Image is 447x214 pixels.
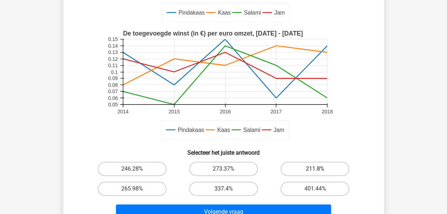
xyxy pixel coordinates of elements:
label: 273.37% [189,162,258,176]
text: 0.06 [108,95,118,101]
text: Pindakaas [178,10,204,16]
h6: Selecteer het juiste antwoord [75,144,373,156]
text: Kaas [217,127,230,133]
label: 246.28% [98,162,166,176]
text: 0.11 [108,63,118,68]
label: 211.8% [281,162,349,176]
text: 0.1 [111,69,118,75]
text: Jam [273,127,284,133]
text: 0.09 [108,75,118,81]
text: Jam [274,10,285,16]
text: 0.08 [108,82,118,88]
text: 2018 [321,109,332,114]
text: Salami [244,10,261,16]
text: 0.14 [108,43,118,49]
text: 0.07 [108,89,118,94]
label: 401.44% [281,182,349,196]
label: 337.4% [189,182,258,196]
text: 2014 [117,109,128,114]
text: De toegevoegde winst (in €) per euro omzet, [DATE] - [DATE] [123,30,303,37]
text: Kaas [218,10,230,16]
text: 0.13 [108,49,118,55]
text: 2016 [219,109,230,114]
text: 0.15 [108,36,118,42]
label: 265.98% [98,182,166,196]
text: Salami [243,127,260,133]
text: 2017 [270,109,281,114]
text: 2015 [169,109,180,114]
text: Pindakaas [177,127,204,133]
text: 0.12 [108,56,118,62]
text: 0.05 [108,102,118,107]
